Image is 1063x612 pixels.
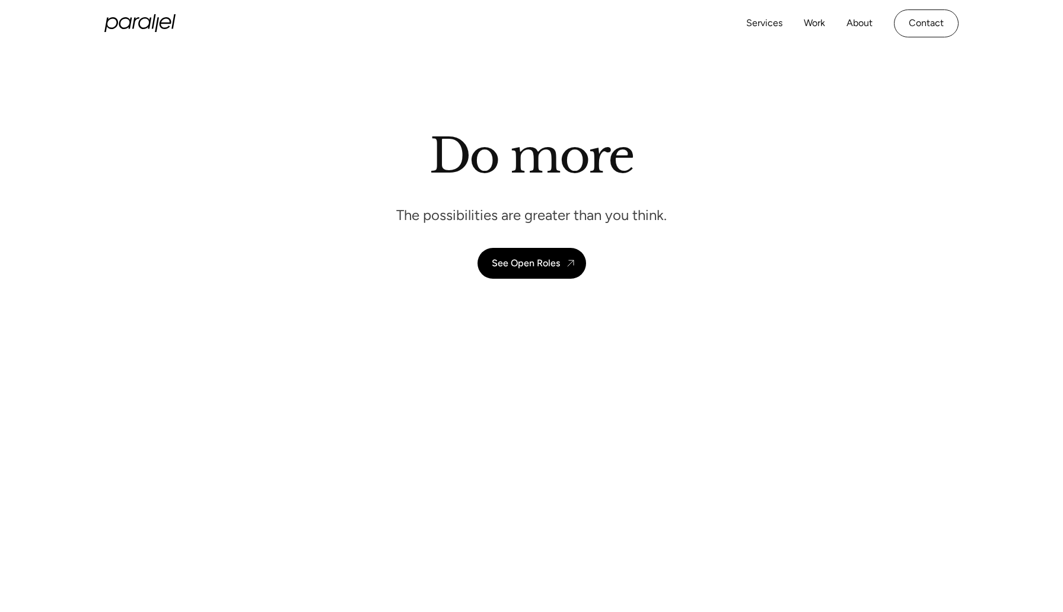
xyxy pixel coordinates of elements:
[429,128,634,184] h1: Do more
[804,15,825,32] a: Work
[894,9,959,37] a: Contact
[104,14,176,32] a: home
[846,15,873,32] a: About
[396,206,667,224] p: The possibilities are greater than you think.
[746,15,782,32] a: Services
[492,257,560,269] div: See Open Roles
[478,248,586,279] a: See Open Roles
